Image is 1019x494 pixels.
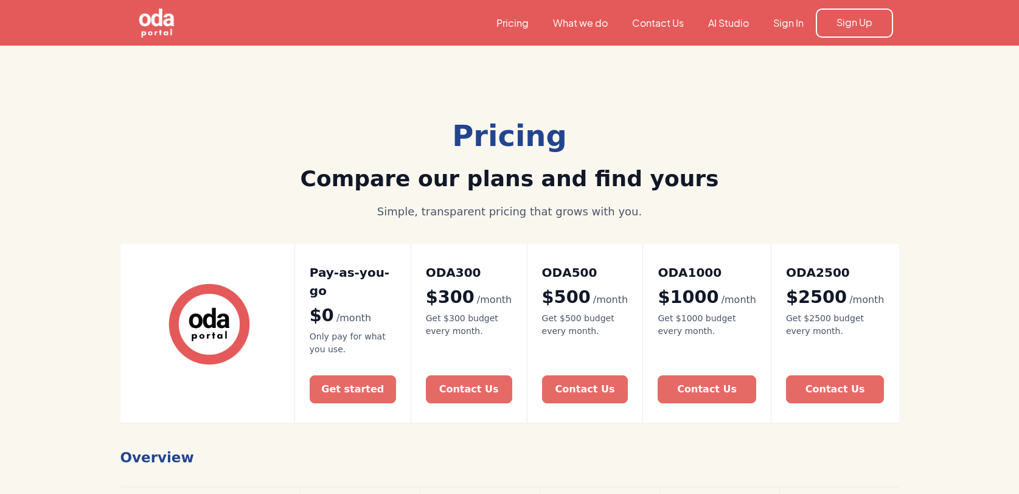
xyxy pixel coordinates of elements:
[555,382,615,397] div: Contact Us
[658,375,756,403] a: Contact Us
[477,294,512,305] span: /month
[816,9,893,38] a: Sign Up
[310,375,396,403] a: Get started
[542,287,628,308] div: $500
[120,438,899,471] h1: Overview
[426,263,512,282] h2: ODA300
[426,375,512,403] a: Contact Us
[484,16,541,30] a: Pricing
[439,382,499,397] div: Contact Us
[658,287,756,308] div: $1000
[426,287,512,308] div: $300
[310,330,396,356] div: Only pay for what you use.
[127,7,242,39] a: home
[542,263,628,282] h2: ODA500
[310,305,396,326] div: $0
[310,263,396,300] h2: Pay-as-you-go
[786,312,885,338] div: Get $2500 budget every month.
[276,203,743,220] div: Simple, transparent pricing that grows with you.
[786,263,885,282] h2: ODA2500
[658,312,756,338] div: Get $1000 budget every month.
[786,375,885,403] a: Contact Us
[761,16,816,30] a: Sign In
[542,375,628,403] a: Contact Us
[696,16,761,30] a: AI Studio
[620,16,696,30] a: Contact Us
[836,16,872,29] div: Sign Up
[849,294,884,305] span: /month
[276,165,743,193] h2: Compare our plans and find yours
[336,312,371,324] span: /month
[321,382,384,397] div: Get started
[593,294,628,305] span: /month
[786,287,885,308] div: $2500
[276,114,743,158] div: Pricing
[805,382,865,397] div: Contact Us
[541,16,620,30] a: What we do
[677,382,737,397] div: Contact Us
[426,312,512,338] div: Get $300 budget every month.
[542,312,628,338] div: Get $500 budget every month.
[722,294,756,305] span: /month
[658,263,756,282] h2: ODA1000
